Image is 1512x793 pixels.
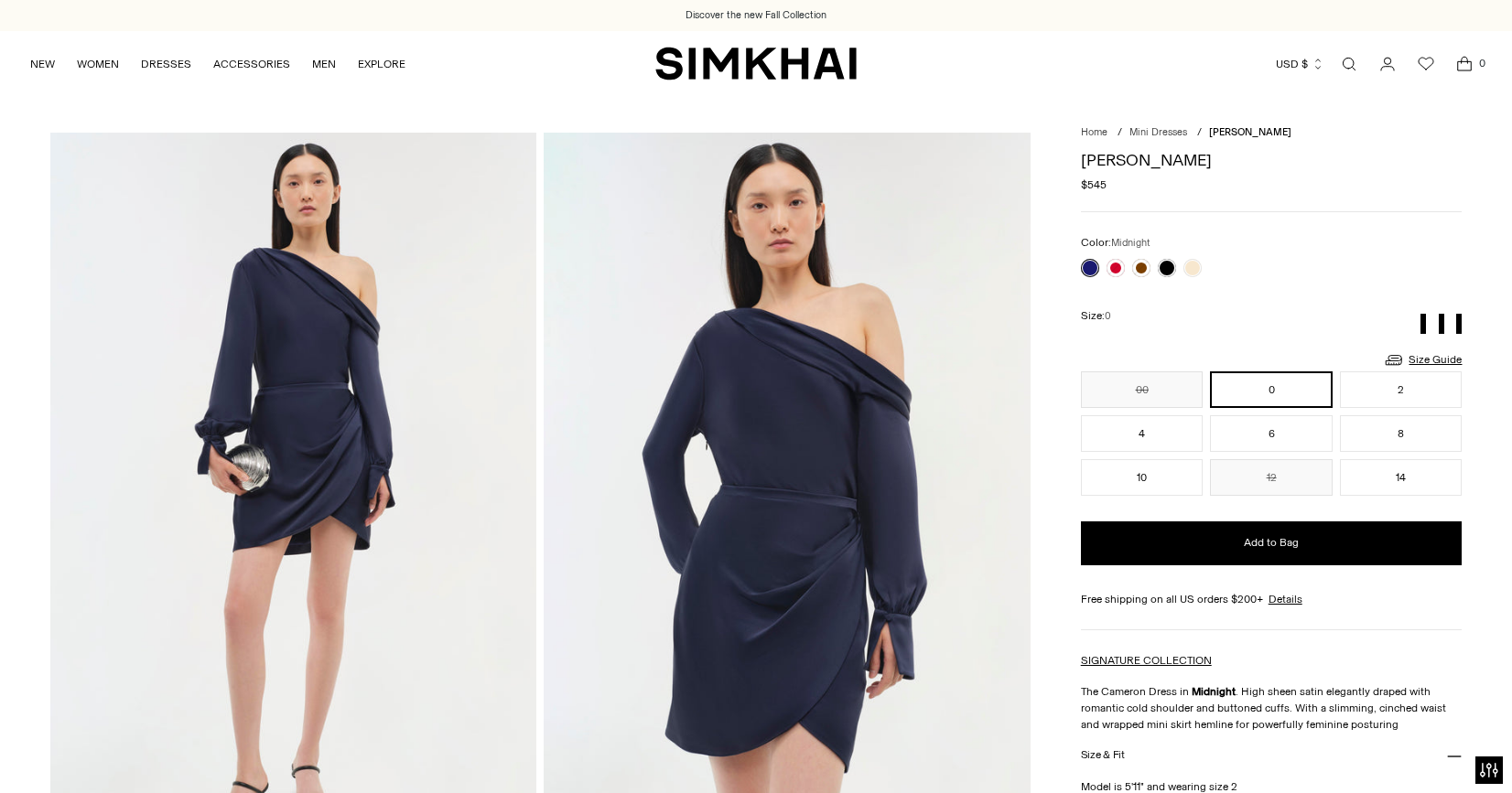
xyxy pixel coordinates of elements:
[1383,348,1462,371] a: Size Guide
[1474,55,1490,71] span: 0
[1210,415,1333,452] button: 6
[1081,234,1150,252] label: Color:
[30,44,55,84] a: NEW
[655,46,857,81] a: SIMKHAI
[1340,415,1463,452] button: 8
[1081,683,1463,733] p: The Cameron Dress in . High sheen satin elegantly draped with romantic cold shoulder and buttoned...
[1340,371,1463,408] button: 2
[1081,307,1111,325] label: Size:
[77,44,119,84] a: WOMEN
[1276,44,1324,84] button: USD $
[1408,46,1444,82] a: Wishlist
[1244,535,1299,551] span: Add to Bag
[1192,685,1236,698] strong: Midnight
[1340,459,1463,496] button: 14
[1269,591,1302,607] a: Details
[1105,310,1111,322] span: 0
[1081,749,1125,761] h3: Size & Fit
[1210,371,1333,408] button: 0
[1129,126,1187,138] a: Mini Dresses
[1081,152,1463,168] h1: [PERSON_NAME]
[1081,177,1107,193] span: $545
[1081,371,1204,408] button: 00
[1446,46,1483,82] a: Open cart modal
[1081,126,1107,138] a: Home
[1111,237,1150,249] span: Midnight
[1081,591,1463,607] div: Free shipping on all US orders $200+
[358,44,405,84] a: EXPLORE
[686,8,826,23] a: Discover the new Fall Collection
[1369,46,1406,82] a: Go to the account page
[1209,126,1291,138] span: [PERSON_NAME]
[1210,459,1333,496] button: 12
[1331,46,1367,82] a: Open search modal
[1081,654,1212,667] a: SIGNATURE COLLECTION
[1081,459,1204,496] button: 10
[1081,521,1463,565] button: Add to Bag
[141,44,191,84] a: DRESSES
[312,44,336,84] a: MEN
[213,44,290,84] a: ACCESSORIES
[1081,125,1463,141] nav: breadcrumbs
[1081,733,1463,779] button: Size & Fit
[1081,415,1204,452] button: 4
[1197,125,1202,141] div: /
[1118,125,1122,141] div: /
